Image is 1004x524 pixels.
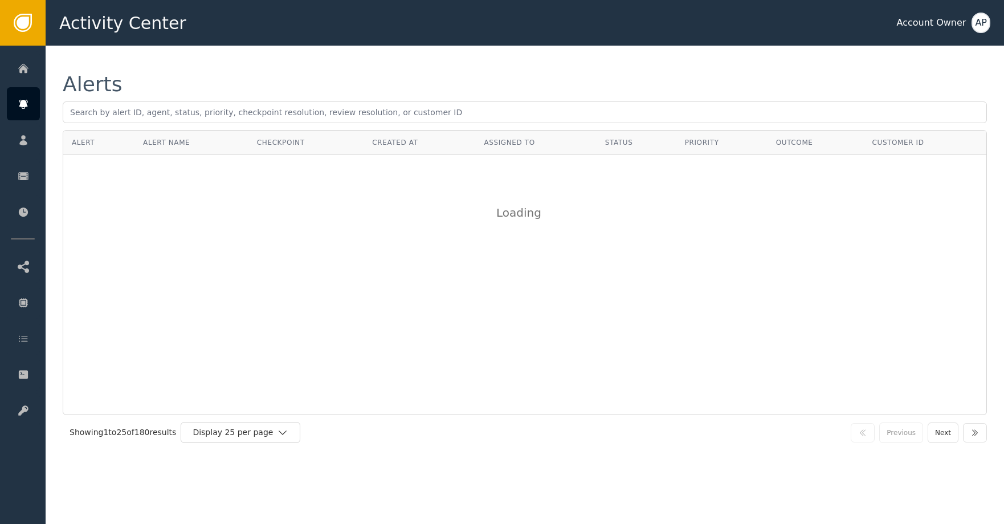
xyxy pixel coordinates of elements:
div: Account Owner [896,16,966,30]
div: Assigned To [484,137,587,148]
button: AP [972,13,990,33]
input: Search by alert ID, agent, status, priority, checkpoint resolution, review resolution, or custome... [63,101,987,123]
div: Outcome [776,137,855,148]
div: Showing 1 to 25 of 180 results [70,426,176,438]
div: Alert [72,137,126,148]
div: Alert Name [143,137,240,148]
div: Alerts [63,74,122,95]
div: Created At [372,137,467,148]
div: Priority [685,137,759,148]
div: Checkpoint [257,137,356,148]
span: Activity Center [59,10,186,36]
div: Status [605,137,668,148]
button: Next [928,423,958,443]
div: Display 25 per page [193,426,277,438]
div: Loading [496,204,553,221]
div: Customer ID [872,137,978,148]
button: Display 25 per page [181,422,300,443]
